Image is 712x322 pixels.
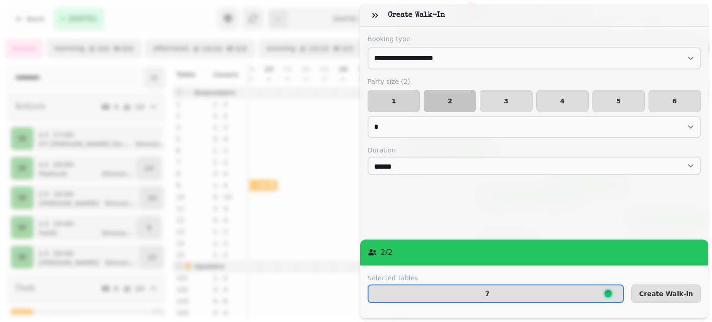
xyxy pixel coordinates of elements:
[368,90,420,112] button: 1
[388,10,449,21] h3: Create Walk-in
[600,98,637,104] span: 5
[631,284,701,303] button: Create Walk-in
[488,98,524,104] span: 3
[536,90,589,112] button: 4
[648,90,701,112] button: 6
[485,290,489,297] p: 7
[368,284,624,303] button: 7
[381,247,393,258] p: 2 / 2
[368,145,701,155] label: Duration
[368,77,701,86] label: Party size ( 2 )
[368,34,701,44] label: Booking type
[544,98,581,104] span: 4
[656,98,693,104] span: 6
[424,90,476,112] button: 2
[480,90,532,112] button: 3
[368,273,624,283] label: Selected Tables
[432,98,468,104] span: 2
[375,98,412,104] span: 1
[592,90,645,112] button: 5
[639,290,693,297] span: Create Walk-in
